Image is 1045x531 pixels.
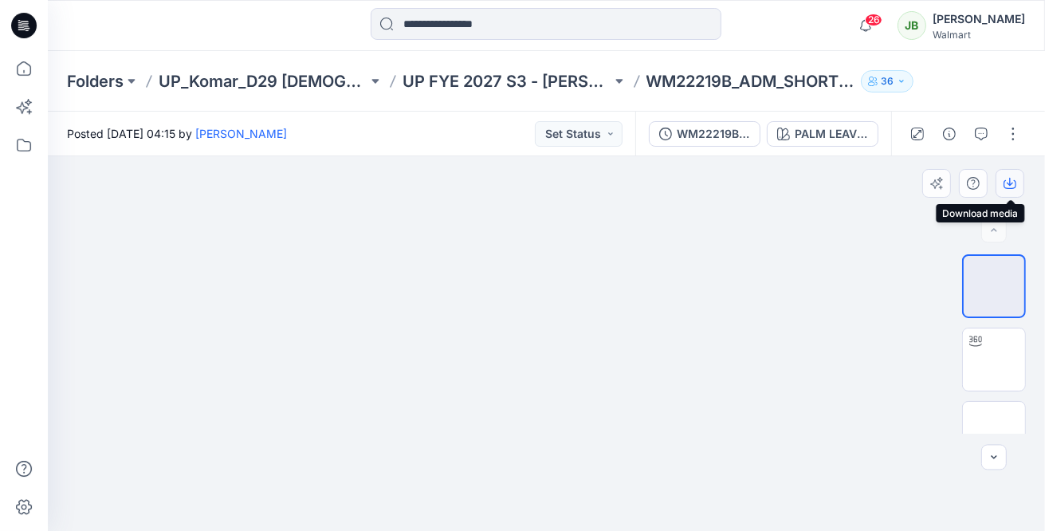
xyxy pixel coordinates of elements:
span: 26 [865,14,882,26]
a: [PERSON_NAME] [195,127,287,140]
p: 36 [881,73,894,90]
div: WM22219B_ADM_SHORTY NOTCH SET_COLORWAY [677,125,750,143]
button: 36 [861,70,913,92]
a: UP FYE 2027 S3 - [PERSON_NAME] D29 [DEMOGRAPHIC_DATA] Sleepwear [403,70,611,92]
a: UP_Komar_D29 [DEMOGRAPHIC_DATA] Sleep [159,70,367,92]
div: Walmart [933,29,1025,41]
p: WM22219B_ADM_SHORTY NOTCH SET_COLORWAY [646,70,855,92]
div: PALM LEAVES V1 CW9 WINTER WHITE [795,125,868,143]
div: JB [898,11,926,40]
button: Details [937,121,962,147]
a: Folders [67,70,124,92]
button: PALM LEAVES V1 CW9 WINTER WHITE [767,121,878,147]
span: Posted [DATE] 04:15 by [67,125,287,142]
button: WM22219B_ADM_SHORTY NOTCH SET_COLORWAY [649,121,760,147]
div: [PERSON_NAME] [933,10,1025,29]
